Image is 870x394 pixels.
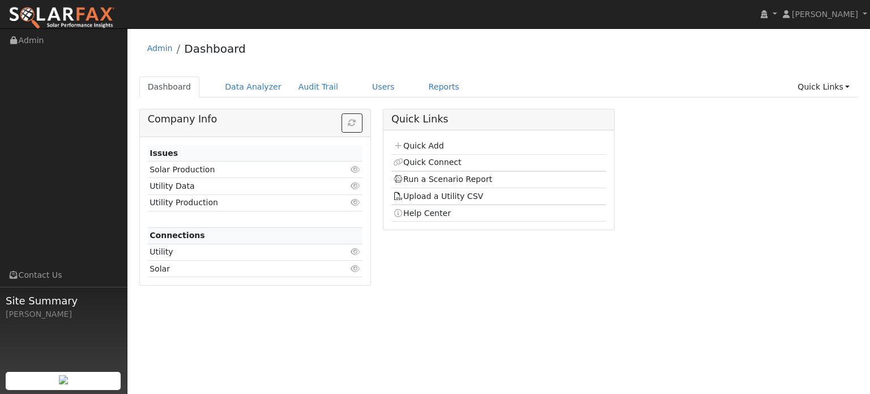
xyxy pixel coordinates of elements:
[393,192,483,201] a: Upload a Utility CSV
[351,198,361,206] i: Click to view
[8,6,115,30] img: SolarFax
[364,77,403,98] a: Users
[351,182,361,190] i: Click to view
[792,10,858,19] span: [PERSON_NAME]
[139,77,200,98] a: Dashboard
[148,162,328,178] td: Solar Production
[351,248,361,256] i: Click to view
[6,293,121,308] span: Site Summary
[184,42,246,56] a: Dashboard
[393,209,451,218] a: Help Center
[393,141,443,150] a: Quick Add
[150,149,178,158] strong: Issues
[290,77,347,98] a: Audit Trail
[148,261,328,277] td: Solar
[150,231,205,240] strong: Connections
[59,375,68,384] img: retrieve
[148,244,328,260] td: Utility
[148,194,328,211] td: Utility Production
[148,178,328,194] td: Utility Data
[216,77,290,98] a: Data Analyzer
[391,113,606,125] h5: Quick Links
[351,265,361,273] i: Click to view
[789,77,858,98] a: Quick Links
[420,77,468,98] a: Reports
[148,113,362,125] h5: Company Info
[393,175,492,184] a: Run a Scenario Report
[147,44,173,53] a: Admin
[351,166,361,173] i: Click to view
[393,158,461,167] a: Quick Connect
[6,308,121,320] div: [PERSON_NAME]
